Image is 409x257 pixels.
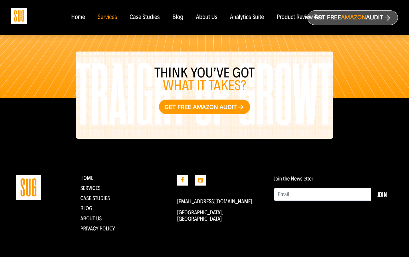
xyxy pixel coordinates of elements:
img: Sug [11,8,27,24]
a: Get free Amazon audit [159,100,250,114]
a: Get freeAmazonAudit [307,10,398,25]
a: Blog [173,14,184,21]
a: Services [98,14,117,21]
a: Services [80,185,101,192]
span: what it takes? [163,77,246,94]
a: About Us [80,215,102,222]
h3: Think you’ve got [76,67,334,92]
a: Blog [80,205,92,212]
a: Product Review Tool [277,14,324,21]
p: [GEOGRAPHIC_DATA], [GEOGRAPHIC_DATA] [177,209,264,222]
a: Privacy Policy [80,225,115,232]
button: Join [371,188,393,201]
a: About Us [196,14,217,21]
a: Home [71,14,85,21]
a: Case Studies [130,14,160,21]
input: Email [274,188,371,201]
a: Home [80,174,94,181]
a: Analytics Suite [230,14,264,21]
a: [EMAIL_ADDRESS][DOMAIN_NAME] [177,198,252,205]
img: Straight Up Growth [16,175,41,200]
label: Join the Newsletter [274,175,313,182]
span: Amazon [341,14,366,21]
a: CASE STUDIES [80,195,110,202]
